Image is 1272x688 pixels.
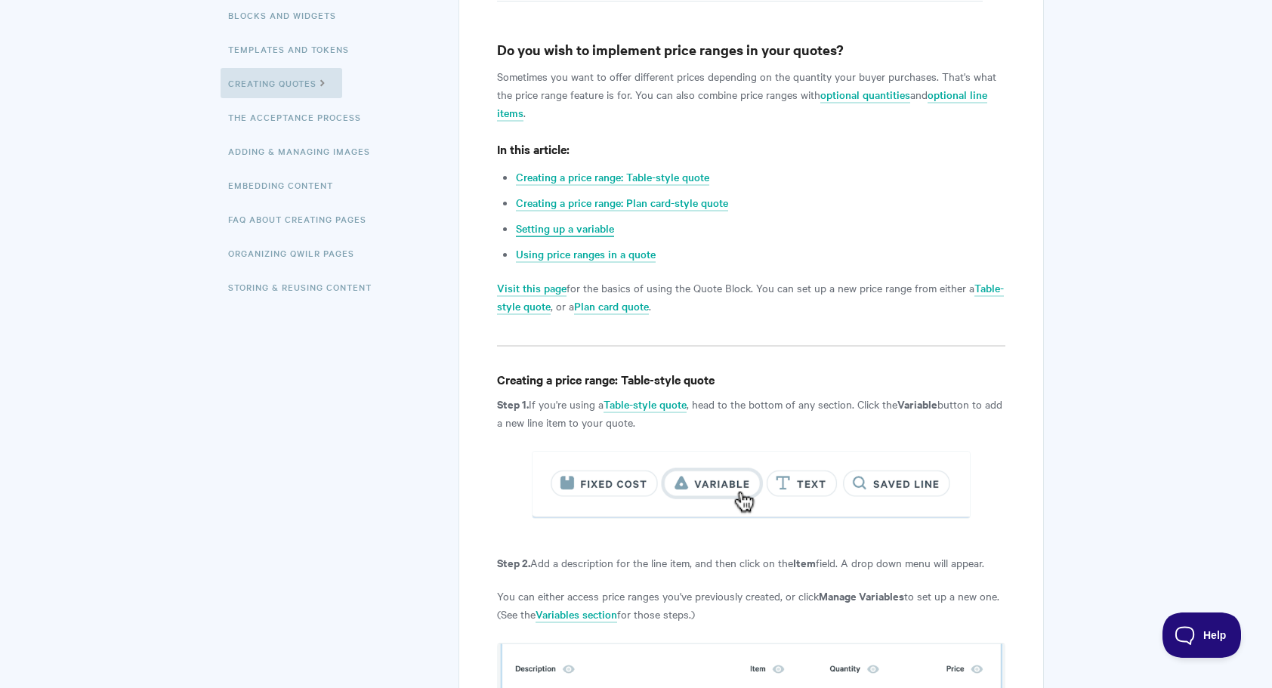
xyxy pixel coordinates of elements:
strong: Manage Variables [819,588,904,603]
a: Creating a price range: Table-style quote [516,169,709,186]
a: Storing & Reusing Content [228,272,383,302]
strong: Step 2. [497,554,530,570]
a: Using price ranges in a quote [516,246,656,263]
a: optional quantities [820,87,910,103]
strong: Item [793,554,816,570]
a: Embedding Content [228,170,344,200]
iframe: Toggle Customer Support [1162,612,1242,658]
strong: Step 1. [497,396,529,412]
a: Setting up a variable [516,221,614,237]
p: Sometimes you want to offer different prices depending on the quantity your buyer purchases. That... [497,67,1005,122]
p: You can either access price ranges you've previously created, or click to set up a new one. (See ... [497,587,1005,623]
a: Creating a price range: Plan card-style quote [516,195,728,211]
p: If you're using a , head to the bottom of any section. Click the button to add a new line item to... [497,395,1005,431]
a: Creating Quotes [221,68,342,98]
a: Table-style quote [604,396,687,413]
h4: In this article: [497,140,1005,159]
a: The Acceptance Process [228,102,372,132]
a: Visit this page [497,280,567,297]
a: Templates and Tokens [228,34,360,64]
a: optional line items [497,87,987,122]
a: Table-style quote [497,280,1004,315]
p: Add a description for the line item, and then click on the field. A drop down menu will appear. [497,554,1005,572]
a: Organizing Qwilr Pages [228,238,366,268]
a: Plan card quote [574,298,649,315]
h4: Creating a price range: Table-style quote [497,370,1005,389]
a: Adding & Managing Images [228,136,381,166]
p: for the basics of using the Quote Block. You can set up a new price range from either a , or a . [497,279,1005,315]
strong: Variable [897,396,937,412]
strong: Do you wish to implement price ranges in your quotes? [497,40,844,59]
a: FAQ About Creating Pages [228,204,378,234]
a: Variables section [536,606,617,623]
